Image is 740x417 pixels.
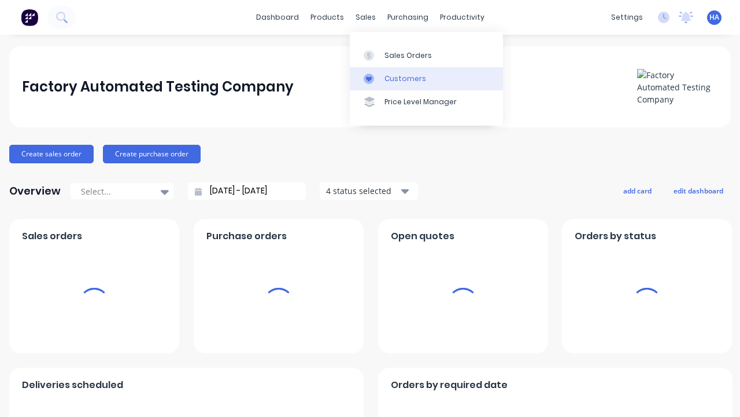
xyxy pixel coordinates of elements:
[384,97,457,107] div: Price Level Manager
[326,185,399,197] div: 4 status selected
[382,9,434,26] div: purchasing
[709,12,719,23] span: HA
[391,378,508,392] span: Orders by required date
[103,145,201,163] button: Create purchase order
[350,43,503,67] a: Sales Orders
[384,50,432,61] div: Sales Orders
[320,182,418,200] button: 4 status selected
[350,67,503,90] a: Customers
[384,74,426,84] div: Customers
[666,183,731,198] button: edit dashboard
[434,9,490,26] div: productivity
[22,75,294,98] div: Factory Automated Testing Company
[350,9,382,26] div: sales
[22,229,82,243] span: Sales orders
[605,9,649,26] div: settings
[22,378,123,392] span: Deliveries scheduled
[206,229,287,243] span: Purchase orders
[21,9,38,26] img: Factory
[616,183,659,198] button: add card
[305,9,350,26] div: products
[9,180,61,203] div: Overview
[250,9,305,26] a: dashboard
[350,90,503,114] a: Price Level Manager
[637,69,718,105] img: Factory Automated Testing Company
[9,145,94,163] button: Create sales order
[575,229,656,243] span: Orders by status
[391,229,454,243] span: Open quotes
